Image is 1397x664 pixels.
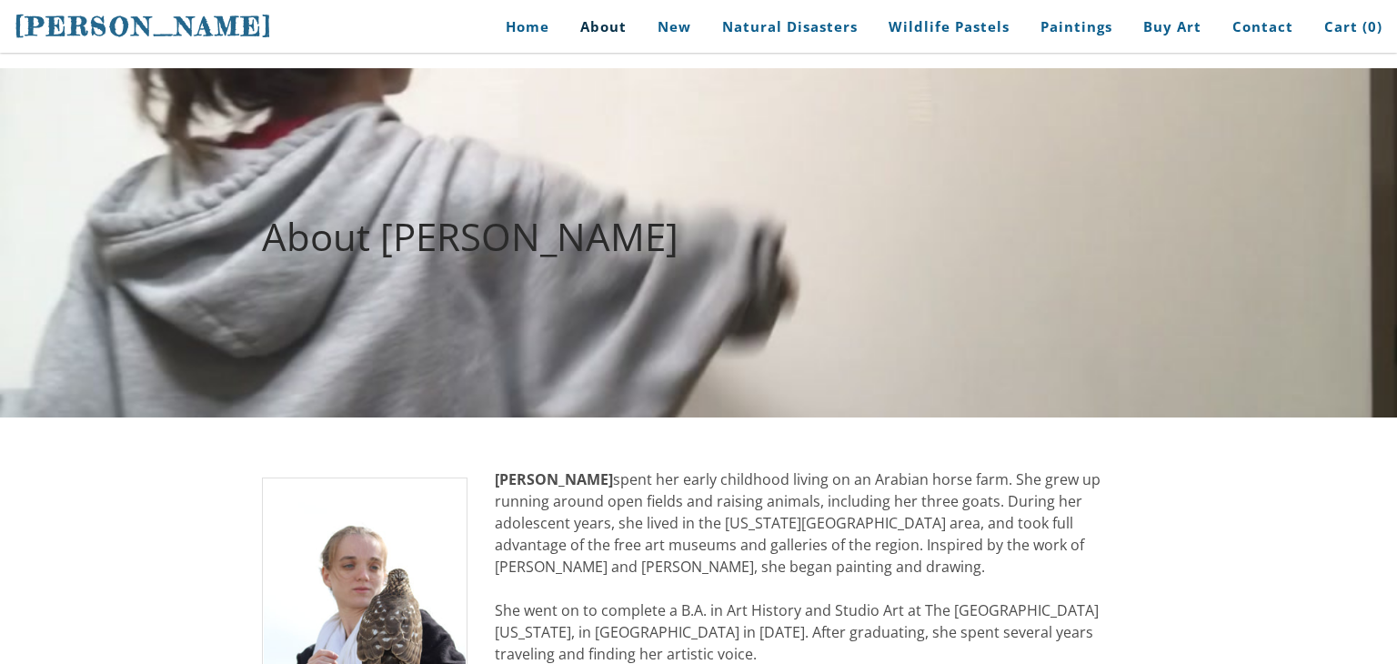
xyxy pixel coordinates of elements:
[262,210,678,262] font: About [PERSON_NAME]
[1311,6,1382,47] a: Cart (0)
[495,469,613,489] strong: [PERSON_NAME]
[644,6,705,47] a: New
[1130,6,1215,47] a: Buy Art
[1219,6,1307,47] a: Contact
[709,6,871,47] a: Natural Disasters
[478,6,563,47] a: Home
[567,6,640,47] a: About
[1368,17,1377,35] span: 0
[15,9,273,44] a: [PERSON_NAME]
[15,11,273,42] span: [PERSON_NAME]
[1027,6,1126,47] a: Paintings
[875,6,1023,47] a: Wildlife Pastels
